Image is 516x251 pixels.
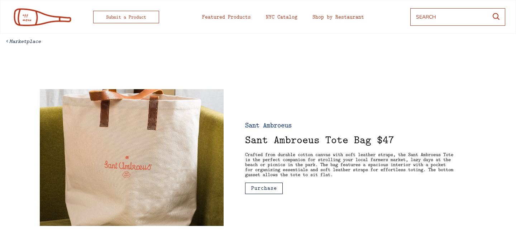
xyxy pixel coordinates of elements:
button: Purchase [245,183,283,194]
div: Sant Ambroeus Tote Bag [245,134,371,145]
div: Shop by Restaurant [312,14,364,20]
div: Sant Ambroeus [245,121,329,129]
div: Crafted from durable cotton canvas with soft leather straps, the Sant Ambroeus Tote is the perfec... [245,152,455,177]
button: Submit a Product [93,11,159,23]
div: $47 [377,134,394,145]
input: SEARCH [416,10,486,23]
div: Featured Products [202,14,251,20]
em: Marketplace [9,38,41,45]
div: NYC Catalog [266,14,297,20]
